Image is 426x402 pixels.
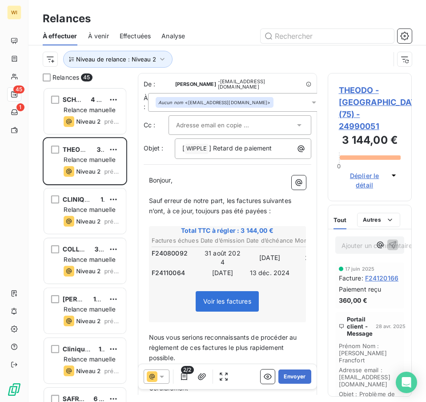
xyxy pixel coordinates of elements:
span: prévue depuis 158 jours [104,218,119,225]
span: Relance manuelle [64,305,115,313]
span: 193,08 € [100,195,128,203]
span: Niveau 2 [76,118,100,125]
h3: Relances [43,11,91,27]
span: Relance manuelle [64,355,115,363]
label: Cc : [144,121,169,130]
span: prévue depuis 158 jours [104,268,119,275]
span: 312,00 € [95,245,122,253]
span: prévue depuis 159 jours [104,168,119,175]
span: Niveau 2 [76,268,100,275]
label: À : [144,93,148,111]
span: 45 [13,85,24,93]
span: Tout [334,216,347,223]
span: F24120166 [365,273,398,283]
td: 960,00 € [294,268,348,278]
span: 4 993,20 € [91,96,125,103]
button: Déplier le détail [339,171,401,190]
span: THEODO - [GEOGRAPHIC_DATA] (75) - 24990051 [339,84,401,132]
span: Facture : [339,273,363,283]
td: [DATE] [246,248,293,267]
span: Effectuées [120,32,151,41]
span: À effectuer [43,32,77,41]
span: 28 avr. 2025 [376,324,406,329]
span: F24110064 [152,268,185,277]
span: Niveau 2 [76,317,100,325]
span: 0 [337,162,341,170]
span: Niveau 2 [76,168,100,175]
span: Voir les factures [203,297,251,305]
div: Open Intercom Messenger [396,372,417,393]
em: Aucun nom [158,99,183,106]
span: 2/2 [181,366,193,374]
span: Relance manuelle [64,106,115,114]
span: Total TTC à régler : 3 144,00 € [150,226,305,235]
span: 175,20 € [99,345,125,353]
button: Envoyer [278,370,311,384]
span: 1 [16,103,24,111]
th: Date d’émission [200,236,245,245]
th: Factures échues [151,236,199,245]
span: THEODO - [GEOGRAPHIC_DATA] (75) [63,146,176,153]
td: 31 août 2024 [200,248,245,267]
span: Déplier le détail [342,171,388,190]
span: - [EMAIL_ADDRESS][DOMAIN_NAME] [218,79,303,89]
span: Niveau 2 [76,218,100,225]
span: Objet : [144,144,164,152]
th: Montant initial TTC [294,236,348,245]
span: ] Retard de paiement [209,144,272,152]
button: Niveau de relance : Niveau 2 [63,51,173,68]
span: 45 [81,73,92,81]
img: Logo LeanPay [7,382,21,397]
span: Prénom Nom : [PERSON_NAME] Francfort [339,342,401,364]
span: Relance manuelle [64,156,115,163]
div: <[EMAIL_ADDRESS][DOMAIN_NAME]> [158,99,271,106]
span: COLLEGE BARTHOLDI [63,245,130,253]
td: 2 184,00 € [294,248,348,267]
h3: 3 144,00 € [339,132,401,150]
span: Niveau de relance : Niveau 2 [76,56,156,63]
span: CLINIQUE VETERINAIRE LA [GEOGRAPHIC_DATA][PERSON_NAME] [63,195,267,203]
span: Portail client - Message [347,316,373,337]
input: Adresse email en copie ... [176,118,272,132]
span: Adresse email : [EMAIL_ADDRESS][DOMAIN_NAME] [339,366,401,388]
span: prévue depuis 240 jours [104,118,119,125]
span: Relances [52,73,79,82]
span: [PERSON_NAME] [63,295,116,303]
span: Clinique Vétérinaire VAISON LA ROMAINE [63,345,191,353]
div: WI [7,5,21,20]
input: Rechercher [261,29,394,43]
span: prévue depuis 158 jours [104,317,119,325]
span: 360,00 € [339,296,367,305]
span: WIPPLE [185,144,209,154]
th: Date d’échéance [246,236,293,245]
td: [DATE] [200,268,245,278]
span: De : [144,80,173,89]
span: Nous vous serions reconnaissants de procéder au règlement de ces factures le plus rapidement poss... [149,333,299,361]
span: Sauf erreur de notre part, les factures suivantes n’ont, à ce jour, toujours pas été payées : [149,197,293,215]
div: grid [43,87,127,402]
span: Relance manuelle [64,206,115,213]
span: [PERSON_NAME] [175,81,216,87]
span: Bonjour, [149,176,173,184]
span: Paiement reçu [339,284,382,294]
span: F24080092 [152,249,188,258]
span: Niveau 2 [76,367,100,374]
span: [ [182,144,185,152]
span: Analyse [161,32,185,41]
td: 13 déc. 2024 [246,268,293,278]
span: SCHLUMBERGER [63,96,115,103]
button: Autres [357,213,400,227]
span: Relance manuelle [64,256,115,263]
span: À venir [88,32,109,41]
span: 17 juin 2025 [345,266,375,272]
span: 3 144,00 € [96,146,129,153]
span: 181,64 € [93,295,119,303]
span: prévue depuis 158 jours [104,367,119,374]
